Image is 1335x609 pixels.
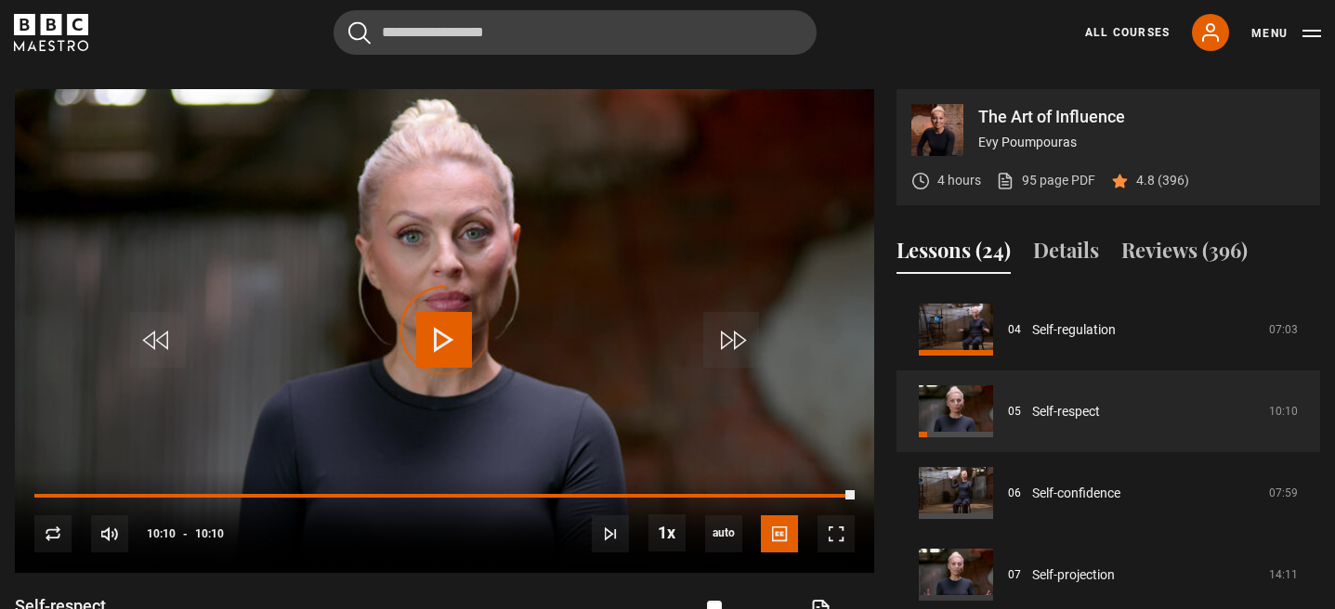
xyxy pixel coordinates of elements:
span: auto [705,515,742,552]
button: Replay [34,515,72,552]
a: Self-regulation [1032,320,1116,340]
p: 4.8 (396) [1136,171,1189,190]
svg: BBC Maestro [14,14,88,51]
button: Playback Rate [648,514,686,551]
a: 95 page PDF [996,171,1095,190]
p: 4 hours [937,171,981,190]
p: Evy Poumpouras [978,133,1305,152]
a: Self-respect [1032,402,1100,421]
button: Lessons (24) [897,235,1011,274]
video-js: Video Player [15,89,874,572]
p: The Art of Influence [978,109,1305,125]
div: Progress Bar [34,494,855,498]
button: Next Lesson [592,515,629,552]
input: Search [334,10,817,55]
button: Submit the search query [348,21,371,45]
a: Self-confidence [1032,484,1120,503]
span: - [183,527,188,540]
a: Self-projection [1032,565,1115,585]
button: Fullscreen [818,515,855,552]
button: Mute [91,515,128,552]
a: All Courses [1085,24,1170,41]
button: Details [1033,235,1099,274]
button: Toggle navigation [1251,24,1321,43]
span: 10:10 [147,517,176,551]
span: 10:10 [195,517,224,551]
button: Reviews (396) [1121,235,1248,274]
div: Current quality: 720p [705,515,742,552]
button: Captions [761,515,798,552]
